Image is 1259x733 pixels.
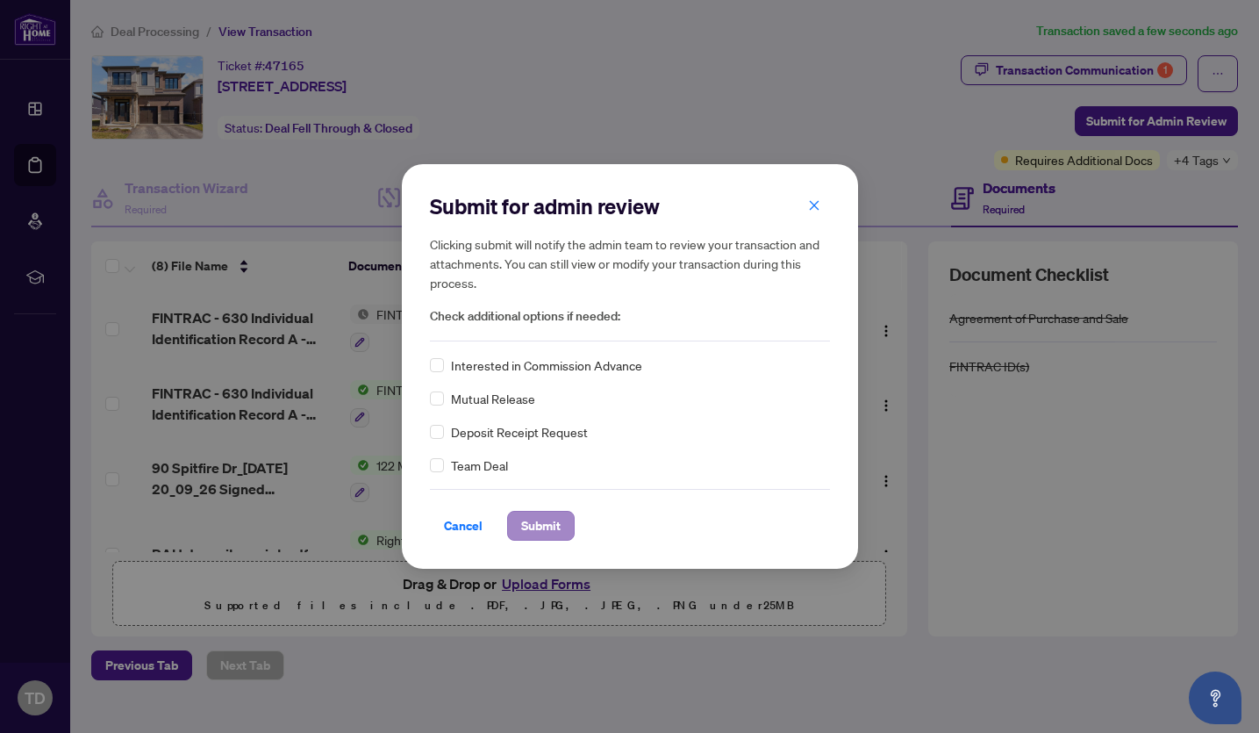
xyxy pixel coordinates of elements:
span: Cancel [444,512,483,540]
span: Deposit Receipt Request [451,422,588,442]
button: Submit [507,511,575,541]
span: Submit [521,512,561,540]
span: Team Deal [451,456,508,475]
h5: Clicking submit will notify the admin team to review your transaction and attachments. You can st... [430,234,830,292]
h2: Submit for admin review [430,192,830,220]
button: Cancel [430,511,497,541]
span: Interested in Commission Advance [451,356,642,375]
span: Check additional options if needed: [430,306,830,327]
span: close [808,199,820,212]
button: Open asap [1189,672,1241,724]
span: Mutual Release [451,389,535,408]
